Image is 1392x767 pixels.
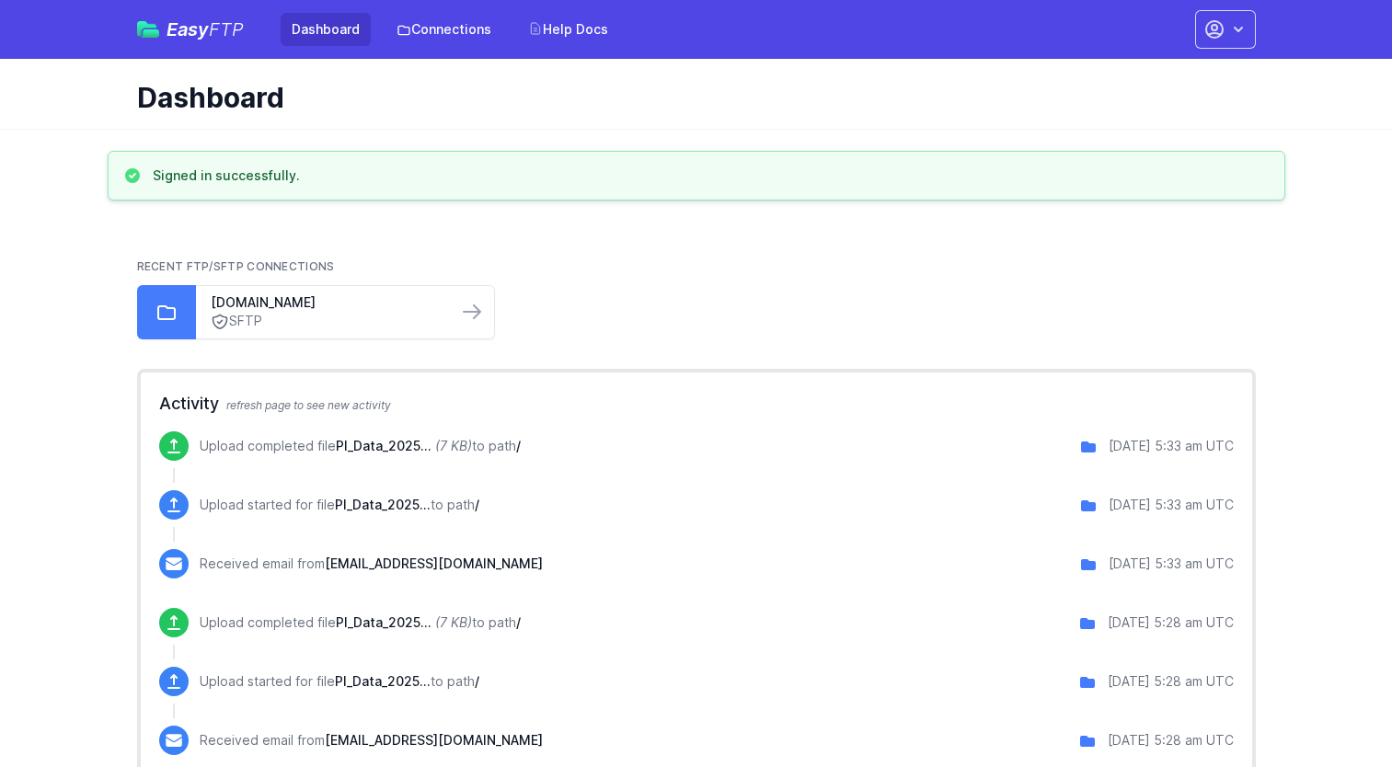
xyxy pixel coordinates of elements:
[200,731,543,750] p: Received email from
[517,13,619,46] a: Help Docs
[137,21,159,38] img: easyftp_logo.png
[435,438,472,453] i: (7 KB)
[226,398,391,412] span: refresh page to see new activity
[159,391,1234,417] h2: Activity
[200,496,479,514] p: Upload started for file to path
[1109,437,1234,455] div: [DATE] 5:33 am UTC
[1109,555,1234,573] div: [DATE] 5:33 am UTC
[137,81,1241,114] h1: Dashboard
[475,497,479,512] span: /
[475,673,479,689] span: /
[153,166,300,185] h3: Signed in successfully.
[516,614,521,630] span: /
[336,438,431,453] span: PI_Data_20251002_133257.csv
[209,18,244,40] span: FTP
[211,293,443,312] a: [DOMAIN_NAME]
[516,438,521,453] span: /
[200,672,479,691] p: Upload started for file to path
[167,20,244,39] span: Easy
[200,555,543,573] p: Received email from
[1108,672,1234,691] div: [DATE] 5:28 am UTC
[200,613,521,632] p: Upload completed file to path
[211,312,443,331] a: SFTP
[200,437,521,455] p: Upload completed file to path
[137,20,244,39] a: EasyFTP
[1108,731,1234,750] div: [DATE] 5:28 am UTC
[1108,613,1234,632] div: [DATE] 5:28 am UTC
[335,673,431,689] span: PI_Data_20251002_132757.csv
[335,497,431,512] span: PI_Data_20251002_133257.csv
[336,614,431,630] span: PI_Data_20251002_132757.csv
[385,13,502,46] a: Connections
[137,259,1256,274] h2: Recent FTP/SFTP Connections
[281,13,371,46] a: Dashboard
[325,555,543,571] span: [EMAIL_ADDRESS][DOMAIN_NAME]
[435,614,472,630] i: (7 KB)
[325,732,543,748] span: [EMAIL_ADDRESS][DOMAIN_NAME]
[1109,496,1234,514] div: [DATE] 5:33 am UTC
